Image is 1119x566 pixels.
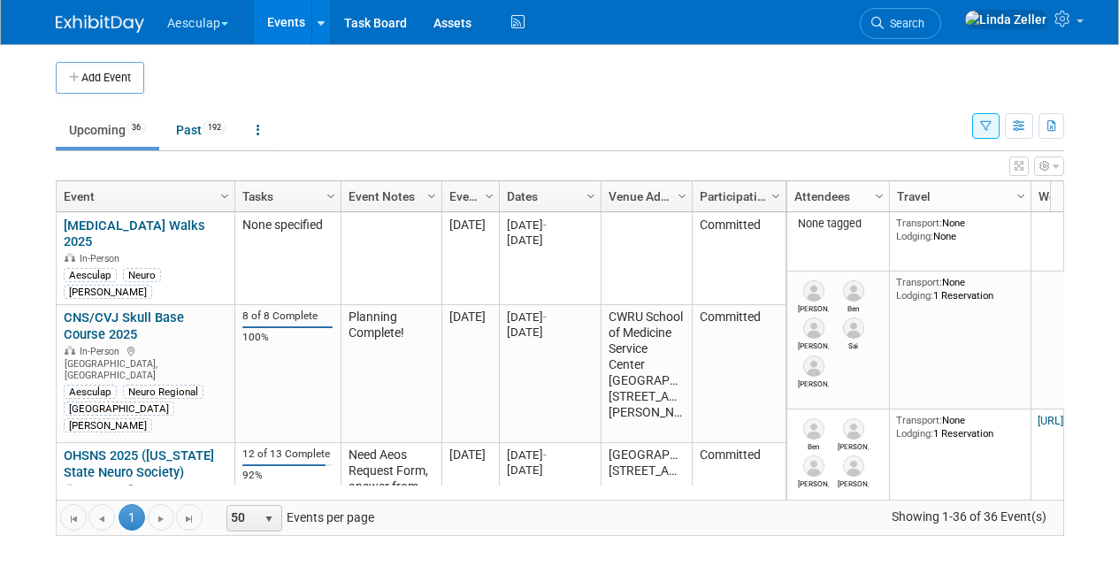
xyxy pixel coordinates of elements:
span: Go to the next page [154,512,168,526]
div: [DATE] [507,310,593,325]
td: Committed [692,305,786,443]
div: Trevor Smith [798,339,829,350]
span: Showing 1-36 of 36 Event(s) [875,504,1062,529]
span: Lodging: [896,289,933,302]
a: Event Notes [349,181,430,211]
a: Travel [897,181,1019,211]
div: Leah Stowe [838,440,869,451]
div: 8 of 8 Complete [242,310,333,323]
span: Column Settings [425,189,439,203]
a: Column Settings [870,181,889,208]
span: 1 [119,504,145,531]
a: Event [64,181,223,211]
div: 12 of 13 Complete [242,447,333,461]
td: Planning Complete! [341,305,441,443]
span: Column Settings [482,189,496,203]
img: Lisa Schmiedeke [803,455,824,477]
div: [DATE] [507,218,593,233]
a: Tasks [242,181,329,211]
span: - [543,218,547,232]
span: In-Person [80,484,125,495]
span: Column Settings [218,189,232,203]
a: Upcoming36 [56,113,159,147]
td: Committed [692,212,786,305]
img: Leah Stowe [843,418,864,440]
span: In-Person [80,346,125,357]
span: - [543,310,547,324]
div: None tagged [793,217,882,231]
a: Column Settings [1011,181,1031,208]
span: Go to the last page [182,512,196,526]
a: Column Settings [672,181,692,208]
a: Go to the previous page [88,504,115,531]
a: Column Settings [581,181,601,208]
button: Add Event [56,62,144,94]
a: Column Settings [422,181,441,208]
td: [DATE] [441,305,499,443]
div: None None [896,217,1023,242]
div: [DATE] [507,325,593,340]
a: CNS/CVJ Skull Base Course 2025 [64,310,184,342]
div: Aesculap [64,268,117,282]
img: Pete Pawlak [843,455,864,477]
span: Transport: [896,276,942,288]
div: Kevin McEligot [798,377,829,388]
a: Event Month [449,181,487,211]
span: Go to the previous page [95,512,109,526]
div: None 1 Reservation [896,414,1023,440]
div: Lisa Schmiedeke [798,477,829,488]
img: Linda Zeller [964,10,1047,29]
a: Column Settings [215,181,234,208]
img: In-Person Event [65,253,75,262]
span: Column Settings [769,189,783,203]
span: Column Settings [1014,189,1028,203]
span: Lodging: [896,230,933,242]
img: ExhibitDay [56,15,144,33]
a: Dates [507,181,589,211]
a: Column Settings [479,181,499,208]
td: CWRU School of Medicine Service Center [GEOGRAPHIC_DATA][STREET_ADDRESS][PERSON_NAME] [601,305,692,443]
img: In-Person Event [65,484,75,493]
a: Participation [700,181,774,211]
div: [DATE] [507,447,593,463]
span: Transport: [896,217,942,229]
span: select [262,512,276,526]
div: [DATE] [507,463,593,478]
a: Column Settings [321,181,341,208]
a: Past192 [163,113,240,147]
div: None 1 Reservation [896,276,1023,302]
a: Go to the next page [148,504,174,531]
div: [GEOGRAPHIC_DATA], [GEOGRAPHIC_DATA] [64,481,226,520]
td: [DATE] [441,212,499,305]
a: OHSNS 2025 ([US_STATE] State Neuro Society) [64,447,214,480]
img: In-Person Event [65,346,75,355]
img: Ben Hall [843,280,864,302]
div: [GEOGRAPHIC_DATA] [64,402,174,416]
div: Sai Ivaturi [838,339,869,350]
div: Aesculap [64,385,117,399]
a: Search [860,8,941,39]
a: Attendees [794,181,878,211]
a: Go to the first page [60,504,87,531]
a: [MEDICAL_DATA] Walks 2025 [64,218,205,250]
img: Ben Hall [803,418,824,440]
div: Neuro Regional [123,385,203,399]
div: Neuro [123,268,161,282]
span: In-Person [80,253,125,264]
span: Events per page [203,504,392,531]
a: Column Settings [766,181,786,208]
span: Lodging: [896,427,933,440]
span: Column Settings [675,189,689,203]
div: [DATE] [507,233,593,248]
span: 50 [227,506,257,531]
div: Matthew Schmittel [798,302,829,313]
span: Column Settings [324,189,338,203]
div: Ben Hall [838,302,869,313]
span: - [543,448,547,462]
a: Venue Address [609,181,680,211]
div: 92% [242,469,333,482]
span: Search [884,17,924,30]
img: Matthew Schmittel [803,280,824,302]
a: Go to the last page [176,504,203,531]
div: None specified [242,218,333,233]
